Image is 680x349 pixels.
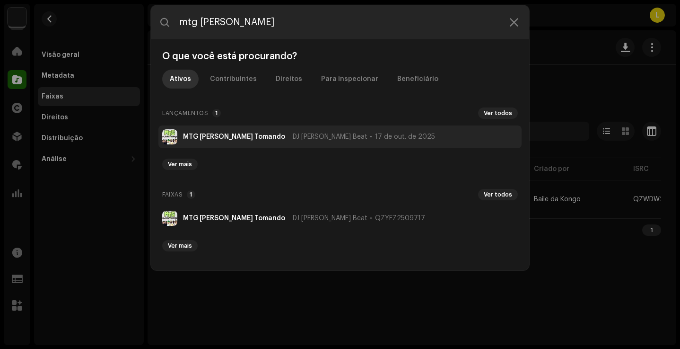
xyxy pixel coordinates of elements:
div: Para inspecionar [321,70,378,89]
button: Ver mais [162,159,198,170]
button: Ver mais [162,240,198,251]
span: 17 de out. de 2025 [375,133,435,141]
span: DJ [PERSON_NAME] Beat [293,215,367,222]
span: DJ [PERSON_NAME] Beat [293,133,367,141]
input: Pesquisa [151,5,529,39]
span: QZYFZ2509717 [375,215,425,222]
span: Faixas [162,189,183,200]
div: Contribuintes [210,70,257,89]
div: Ativos [170,70,191,89]
img: 582bf59a-cb88-4df7-b4dc-d9fd7dec2820 [162,211,177,226]
div: Direitos [276,70,302,89]
button: Ver todos [478,189,518,200]
span: Ver mais [168,161,192,168]
img: 582bf59a-cb88-4df7-b4dc-d9fd7dec2820 [162,129,177,144]
div: O que você está procurando? [158,51,522,62]
p-badge: 1 [212,109,221,117]
p-badge: 1 [187,190,195,199]
span: Ver mais [168,242,192,250]
strong: MTG [PERSON_NAME] Tomando [183,133,285,141]
span: Ver todos [484,109,512,117]
div: Beneficiário [397,70,438,89]
button: Ver todos [478,107,518,119]
span: Lançamentos [162,107,209,119]
strong: MTG [PERSON_NAME] Tomando [183,215,285,222]
span: Ver todos [484,191,512,198]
